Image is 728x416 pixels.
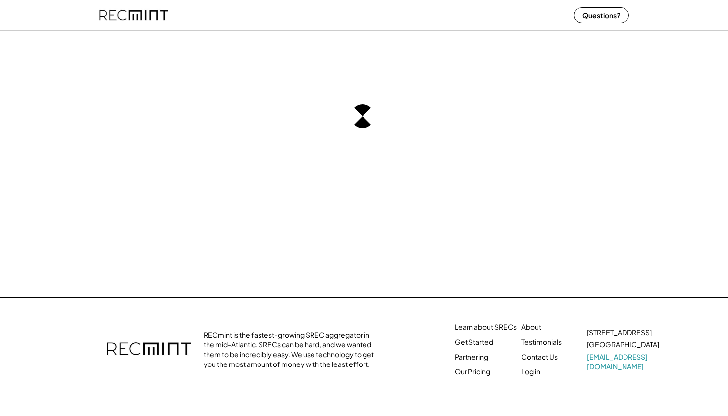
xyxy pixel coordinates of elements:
a: Partnering [455,352,488,362]
img: recmint-logotype%403x%20%281%29.jpeg [99,2,168,28]
div: RECmint is the fastest-growing SREC aggregator in the mid-Atlantic. SRECs can be hard, and we wan... [204,330,379,369]
img: recmint-logotype%403x.png [107,332,191,367]
a: Our Pricing [455,367,490,377]
a: Learn about SRECs [455,322,517,332]
a: Testimonials [521,337,562,347]
a: Log in [521,367,540,377]
a: Get Started [455,337,493,347]
div: [STREET_ADDRESS] [587,328,652,338]
a: About [521,322,541,332]
div: [GEOGRAPHIC_DATA] [587,340,659,350]
a: Contact Us [521,352,558,362]
a: [EMAIL_ADDRESS][DOMAIN_NAME] [587,352,661,371]
button: Questions? [574,7,629,23]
